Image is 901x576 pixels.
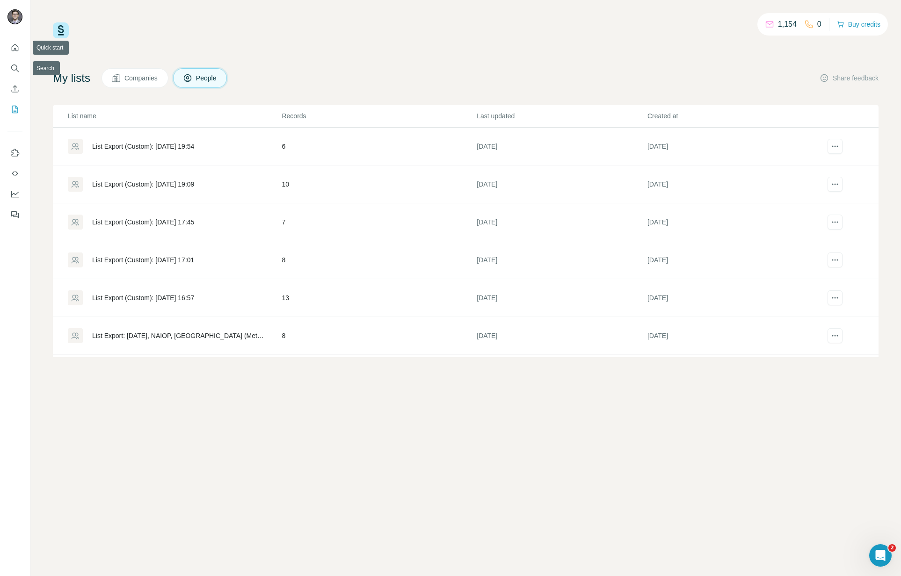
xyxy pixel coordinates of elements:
[778,19,797,30] p: 1,154
[828,328,843,343] button: actions
[820,73,879,83] button: Share feedback
[647,203,818,241] td: [DATE]
[281,203,476,241] td: 7
[7,60,22,77] button: Search
[7,144,22,161] button: Use Surfe on LinkedIn
[281,355,476,393] td: 11
[7,80,22,97] button: Enrich CSV
[828,215,843,230] button: actions
[477,111,647,121] p: Last updated
[647,279,818,317] td: [DATE]
[476,241,647,279] td: [DATE]
[281,128,476,166] td: 6
[53,71,90,86] h4: My lists
[68,111,281,121] p: List name
[92,180,194,189] div: List Export (Custom): [DATE] 19:09
[476,203,647,241] td: [DATE]
[476,128,647,166] td: [DATE]
[817,19,821,30] p: 0
[476,166,647,203] td: [DATE]
[647,355,818,393] td: [DATE]
[196,73,218,83] span: People
[92,293,194,302] div: List Export (Custom): [DATE] 16:57
[7,101,22,118] button: My lists
[281,317,476,355] td: 8
[7,39,22,56] button: Quick start
[281,241,476,279] td: 8
[282,111,476,121] p: Records
[281,166,476,203] td: 10
[647,128,818,166] td: [DATE]
[476,279,647,317] td: [DATE]
[647,111,817,121] p: Created at
[869,544,892,567] iframe: Intercom live chat
[92,255,194,265] div: List Export (Custom): [DATE] 17:01
[7,9,22,24] img: Avatar
[124,73,159,83] span: Companies
[92,142,194,151] div: List Export (Custom): [DATE] 19:54
[92,331,266,340] div: List Export: [DATE], NAIOP, [GEOGRAPHIC_DATA] (Met) - [DATE] 15:41
[888,544,896,552] span: 2
[647,166,818,203] td: [DATE]
[53,22,69,38] img: Surfe Logo
[476,355,647,393] td: [DATE]
[476,317,647,355] td: [DATE]
[647,241,818,279] td: [DATE]
[828,139,843,154] button: actions
[7,186,22,202] button: Dashboard
[281,279,476,317] td: 13
[92,217,194,227] div: List Export (Custom): [DATE] 17:45
[647,317,818,355] td: [DATE]
[7,165,22,182] button: Use Surfe API
[828,290,843,305] button: actions
[7,206,22,223] button: Feedback
[828,252,843,267] button: actions
[828,177,843,192] button: actions
[837,18,880,31] button: Buy credits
